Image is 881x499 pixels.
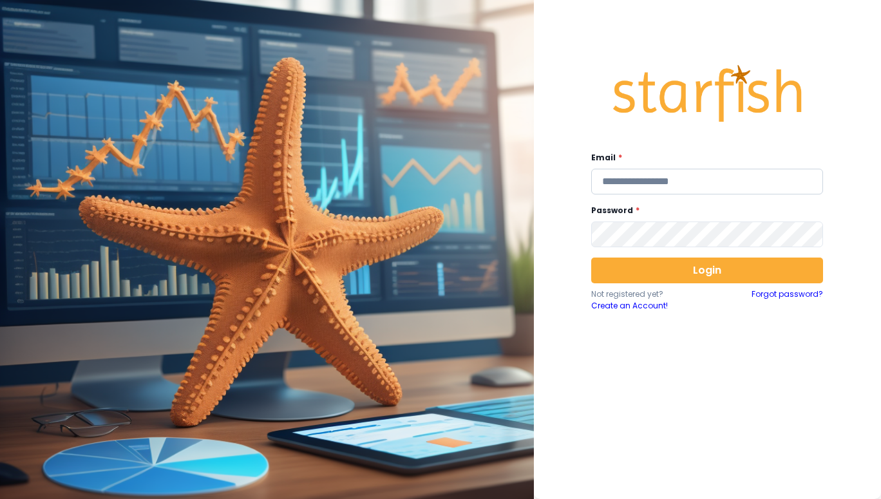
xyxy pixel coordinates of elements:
[591,258,823,283] button: Login
[752,288,823,312] a: Forgot password?
[591,152,815,164] label: Email
[591,205,815,216] label: Password
[591,288,707,300] p: Not registered yet?
[591,300,707,312] a: Create an Account!
[611,53,804,134] img: Logo.42cb71d561138c82c4ab.png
